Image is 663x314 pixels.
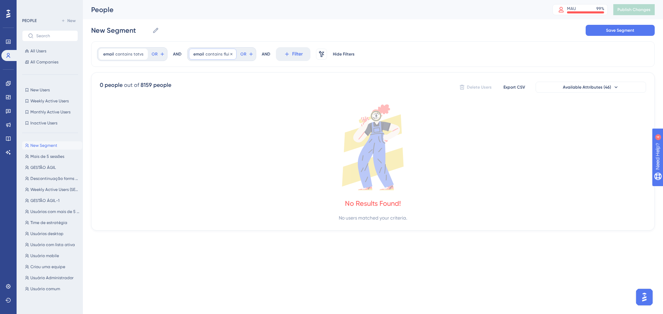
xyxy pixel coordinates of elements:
[262,47,270,61] div: AND
[30,87,50,93] span: New Users
[30,98,69,104] span: Weekly Active Users
[173,47,182,61] div: AND
[613,4,655,15] button: Publish Changes
[22,219,82,227] button: Time de estratégia
[333,51,355,57] span: Hide Filters
[22,108,78,116] button: Monthly Active Users
[30,286,60,292] span: Usuário comum
[30,120,57,126] span: Inactive Users
[22,230,82,238] button: Usuários desktop
[292,50,303,58] span: Filter
[239,49,254,60] button: OR
[22,285,82,293] button: Usuário comum
[48,3,50,9] div: 4
[22,47,78,55] button: All Users
[193,51,204,57] span: email
[30,154,64,159] span: Mais de 5 sessões
[224,51,232,57] span: fluig
[30,275,74,281] span: Usuário Administrador
[536,82,646,93] button: Available Attributes (46)
[141,81,171,89] div: 8159 people
[100,81,123,89] div: 0 people
[30,231,64,236] span: Usuários desktop
[16,2,43,10] span: Need Help?
[617,7,651,12] span: Publish Changes
[240,51,246,57] span: OR
[22,207,82,216] button: Usuários com mais de 5 sessões
[22,263,82,271] button: Criou uma equipe
[634,287,655,307] iframe: UserGuiding AI Assistant Launcher
[30,187,79,192] span: Weekly Active Users (SEM TOTVS)
[22,86,78,94] button: New Users
[458,82,493,93] button: Delete Users
[103,51,114,57] span: email
[67,18,76,23] span: New
[22,58,78,66] button: All Companies
[30,143,57,148] span: New Segment
[152,51,157,57] span: OR
[606,28,634,33] span: Save Segment
[345,199,401,208] div: No Results Found!
[205,51,222,57] span: contains
[151,49,166,60] button: OR
[503,84,525,90] span: Export CSV
[596,6,604,11] div: 99 %
[22,119,78,127] button: Inactive Users
[22,196,82,205] button: GESTÃO ÁGIL-1
[115,51,132,57] span: contains
[30,176,79,181] span: Descontinuação forms e flow
[563,84,611,90] span: Available Attributes (46)
[22,174,82,183] button: Descontinuação forms e flow
[59,17,78,25] button: New
[134,51,143,57] span: totvs
[124,81,139,89] div: out of
[22,185,82,194] button: Weekly Active Users (SEM TOTVS)
[91,5,535,14] div: People
[333,49,355,60] button: Hide Filters
[22,252,82,260] button: Usuário mobile
[30,253,59,259] span: Usuário mobile
[22,274,82,282] button: Usuário Administrador
[22,141,82,150] button: New Segment
[22,18,37,23] div: PEOPLE
[91,26,150,35] input: Segment Name
[30,220,67,225] span: Time de estratégia
[36,33,72,38] input: Search
[22,97,78,105] button: Weekly Active Users
[467,84,492,90] span: Delete Users
[22,152,82,161] button: Mais de 5 sessões
[22,163,82,172] button: GESTÃO ÁGIL
[30,165,56,170] span: GESTÃO ÁGIL
[339,214,407,222] div: No users matched your criteria.
[30,48,46,54] span: All Users
[567,6,576,11] div: MAU
[30,198,59,203] span: GESTÃO ÁGIL-1
[30,209,79,214] span: Usuários com mais de 5 sessões
[497,82,531,93] button: Export CSV
[586,25,655,36] button: Save Segment
[276,47,310,61] button: Filter
[30,59,58,65] span: All Companies
[30,242,75,247] span: Usuário com lista ativa
[22,241,82,249] button: Usuário com lista ativa
[30,264,65,270] span: Criou uma equipe
[30,109,70,115] span: Monthly Active Users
